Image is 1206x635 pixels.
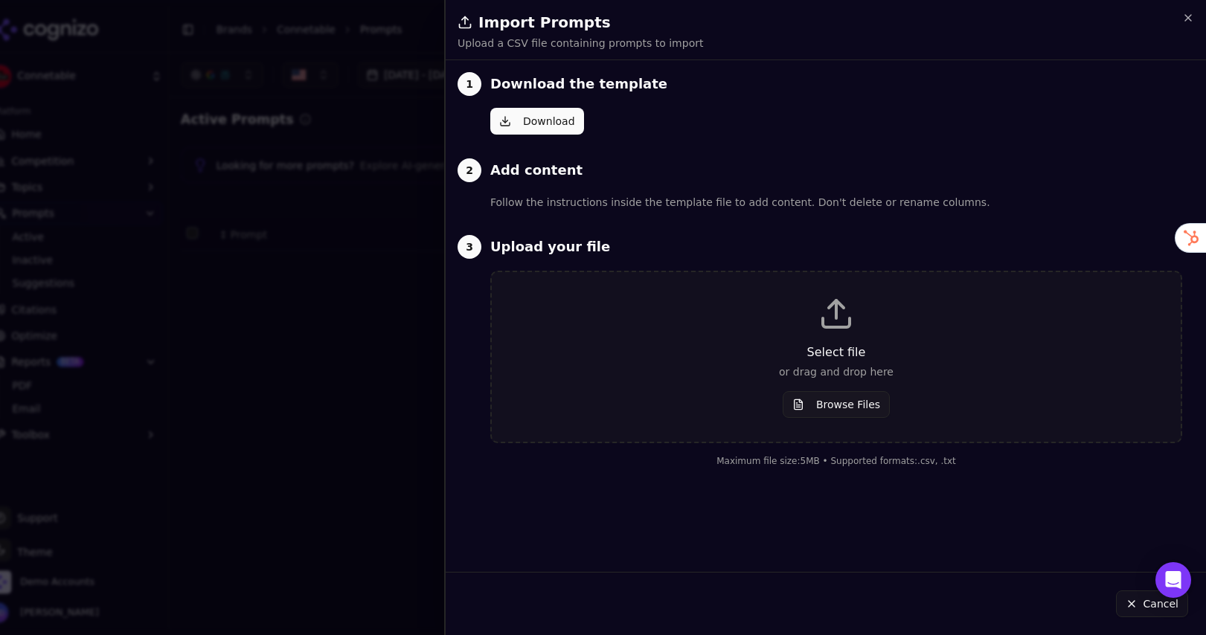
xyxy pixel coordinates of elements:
[490,74,667,94] h3: Download the template
[490,194,1182,211] p: Follow the instructions inside the template file to add content. Don't delete or rename columns.
[516,344,1157,361] p: Select file
[458,158,481,182] div: 2
[490,160,583,181] h3: Add content
[490,455,1182,467] div: Maximum file size: 5 MB • Supported formats: .csv, .txt
[458,72,481,96] div: 1
[458,12,1194,33] h2: Import Prompts
[783,391,890,418] button: Browse Files
[516,364,1157,379] p: or drag and drop here
[490,108,584,135] button: Download
[458,235,481,259] div: 3
[458,36,703,51] p: Upload a CSV file containing prompts to import
[1116,590,1188,617] button: Cancel
[490,236,610,257] h3: Upload your file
